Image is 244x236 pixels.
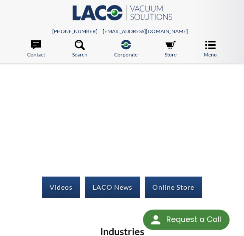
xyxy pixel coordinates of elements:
[42,177,80,198] a: Videos
[103,28,188,34] a: [EMAIL_ADDRESS][DOMAIN_NAME]
[166,210,221,229] div: Request a Call
[149,213,163,227] img: round button
[72,40,87,59] a: Search
[143,210,230,230] div: Request a Call
[85,177,140,198] a: LACO News
[145,177,202,198] a: Online Store
[27,40,45,59] a: Contact
[165,40,177,59] a: Store
[114,51,137,59] span: Corporate
[204,40,217,59] a: Menu
[52,28,98,34] a: [PHONE_NUMBER]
